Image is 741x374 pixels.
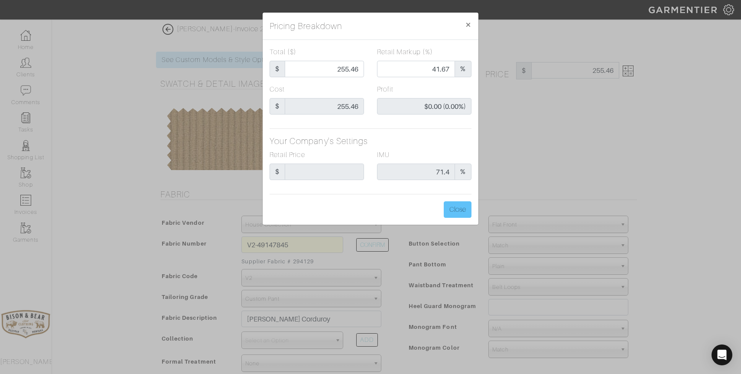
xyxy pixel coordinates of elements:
span: × [465,19,471,30]
span: $ [270,98,285,115]
h5: Your Company's Settings [270,136,471,146]
label: IMU [377,150,390,160]
span: % [455,61,471,77]
span: $ [270,164,285,180]
span: % [455,164,471,180]
button: Close [458,13,478,37]
input: Unit Price [285,61,364,77]
span: $ [270,61,285,77]
label: Profit [377,84,393,95]
label: Retail Price [270,150,305,160]
h5: Pricing Breakdown [270,20,342,33]
button: Close [444,201,471,218]
div: Open Intercom Messenger [712,344,732,365]
input: Markup % [377,61,455,77]
label: Total ($) [270,47,296,57]
label: Cost [270,84,285,95]
label: Retail Markup (%) [377,47,433,57]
